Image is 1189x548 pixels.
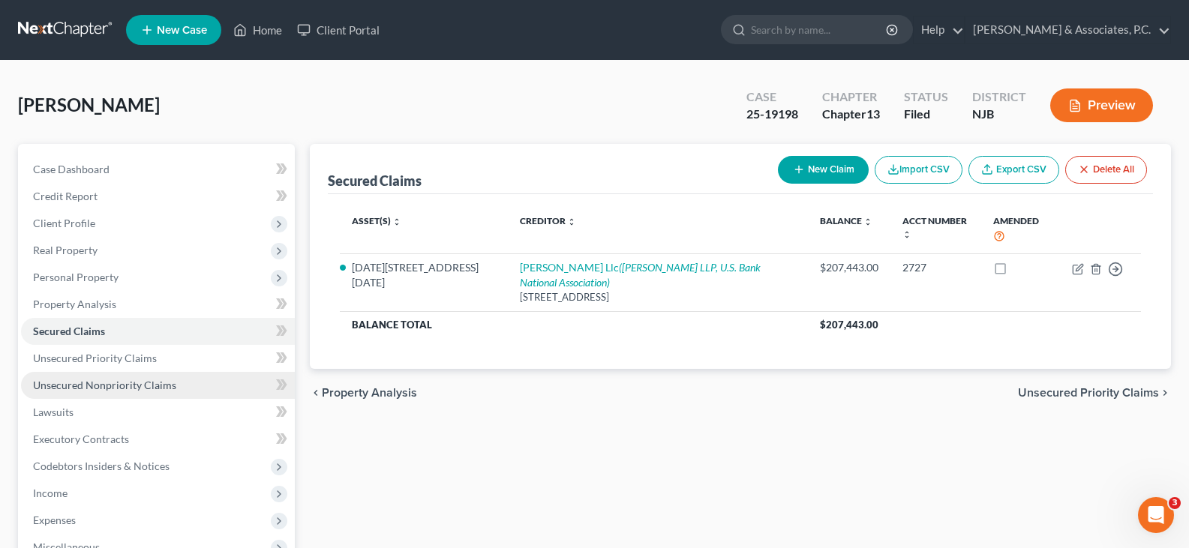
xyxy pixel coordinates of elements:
input: Search by name... [751,16,888,43]
span: Lawsuits [33,406,74,418]
i: unfold_more [392,217,401,226]
i: chevron_right [1159,387,1171,399]
span: Unsecured Nonpriority Claims [33,379,176,391]
div: 2727 [902,260,969,275]
a: Lawsuits [21,399,295,426]
a: Home [226,16,290,43]
th: Balance Total [340,311,808,338]
a: Asset(s) unfold_more [352,215,401,226]
div: NJB [972,106,1026,123]
a: [PERSON_NAME] & Associates, P.C. [965,16,1170,43]
a: Case Dashboard [21,156,295,183]
div: Secured Claims [328,172,422,190]
span: Property Analysis [33,298,116,310]
button: Preview [1050,88,1153,122]
div: 25-19198 [746,106,798,123]
span: Client Profile [33,217,95,229]
a: Property Analysis [21,291,295,318]
i: chevron_left [310,387,322,399]
a: Unsecured Nonpriority Claims [21,372,295,399]
i: unfold_more [567,217,576,226]
span: Executory Contracts [33,433,129,445]
div: Filed [904,106,948,123]
a: Unsecured Priority Claims [21,345,295,372]
div: [STREET_ADDRESS] [520,290,796,304]
span: Personal Property [33,271,119,283]
button: Delete All [1065,156,1147,184]
i: unfold_more [902,230,911,239]
a: Creditor unfold_more [520,215,576,226]
span: Property Analysis [322,387,417,399]
span: $207,443.00 [820,319,878,331]
div: Chapter [822,88,880,106]
a: Export CSV [968,156,1059,184]
span: Unsecured Priority Claims [33,352,157,364]
a: Secured Claims [21,318,295,345]
span: Real Property [33,244,98,256]
span: Secured Claims [33,325,105,337]
button: Unsecured Priority Claims chevron_right [1018,387,1171,399]
div: Chapter [822,106,880,123]
div: Status [904,88,948,106]
span: 13 [866,106,880,121]
a: Acct Number unfold_more [902,215,967,239]
button: New Claim [778,156,869,184]
a: Balance unfold_more [820,215,872,226]
i: unfold_more [863,217,872,226]
iframe: Intercom live chat [1138,497,1174,533]
span: New Case [157,25,207,36]
a: Help [914,16,964,43]
span: Unsecured Priority Claims [1018,387,1159,399]
button: Import CSV [875,156,962,184]
a: [PERSON_NAME] Llc([PERSON_NAME] LLP, U.S. Bank National Association) [520,261,761,289]
i: ([PERSON_NAME] LLP, U.S. Bank National Association) [520,261,761,289]
th: Amended [981,206,1060,253]
button: chevron_left Property Analysis [310,387,417,399]
span: Case Dashboard [33,163,110,175]
div: $207,443.00 [820,260,878,275]
a: Executory Contracts [21,426,295,453]
div: District [972,88,1026,106]
a: Client Portal [290,16,387,43]
span: Codebtors Insiders & Notices [33,460,170,472]
span: Expenses [33,514,76,526]
span: 3 [1169,497,1181,509]
a: Credit Report [21,183,295,210]
li: [DATE][STREET_ADDRESS][DATE] [352,260,496,290]
span: Income [33,487,68,499]
span: Credit Report [33,190,98,202]
div: Case [746,88,798,106]
span: [PERSON_NAME] [18,94,160,115]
